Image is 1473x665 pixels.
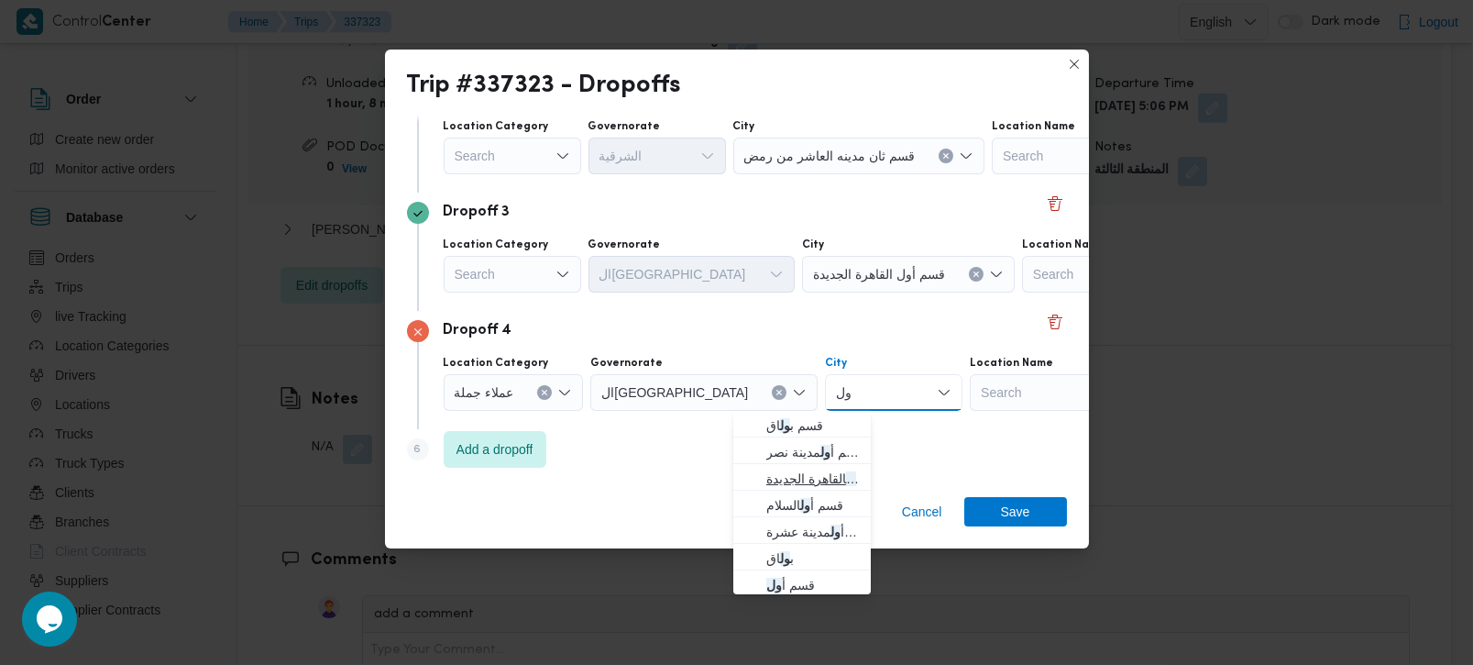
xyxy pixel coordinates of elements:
label: Location Name [992,119,1075,134]
label: Location Name [970,356,1053,371]
button: Add a dropoff [444,431,546,468]
button: قسم أول السلام [733,491,871,517]
button: قسم أول مدينة عشرة رمضان [733,517,871,544]
button: Save [964,497,1067,526]
button: Open list of options [557,385,572,400]
svg: Step 5 has errors [412,327,423,338]
button: Open list of options [700,149,715,163]
mark: ول [820,445,830,460]
button: Close list of options [937,385,951,400]
button: Delete [1044,311,1066,333]
button: Open list of options [792,385,807,400]
button: Cancel [895,497,950,526]
label: Location Name [1022,238,1105,252]
span: Save [1001,497,1030,526]
label: Location Category [444,356,549,371]
label: City [825,356,847,371]
button: Open list of options [555,267,570,282]
span: الشرقية [599,145,643,165]
mark: ول [780,418,790,433]
label: City [802,238,824,252]
mark: ول [766,578,782,593]
span: ب اق [766,548,860,570]
label: Governorate [590,356,663,371]
button: Clear input [939,149,953,163]
button: قسم أول القاهرة الجديدة [733,464,871,491]
span: Cancel [902,501,942,523]
label: Governorate [588,238,661,252]
svg: Step 4 is complete [412,208,423,219]
span: 6 [414,444,422,455]
iframe: chat widget [18,592,77,647]
button: Open list of options [555,149,570,163]
button: Open list of options [769,267,784,282]
span: قسم أ السلام [766,494,860,516]
span: عملاء جملة [455,382,514,402]
button: Open list of options [959,149,973,163]
button: Delete [1044,193,1066,215]
span: ال[GEOGRAPHIC_DATA] [601,382,748,402]
span: ال[GEOGRAPHIC_DATA] [599,263,746,283]
button: Clear input [537,385,552,400]
p: Dropoff 3 [444,202,511,224]
label: Location Category [444,238,549,252]
mark: ول [800,498,810,513]
button: Clear input [772,385,786,400]
button: قسم أول مدينة نصر [733,438,871,464]
button: Open list of options [989,267,1004,282]
mark: ول [830,525,841,539]
label: Governorate [588,119,661,134]
button: قسم بولاق [733,411,871,438]
span: قسم أول القاهرة الجديدة [813,263,945,283]
span: قسم ثان مدينه العاشر من رمض [744,145,915,165]
span: قسم ب اق [766,415,860,437]
button: Closes this modal window [1063,53,1085,75]
label: City [733,119,755,134]
div: Trip #337323 - Dropoffs [407,72,682,101]
label: Location Category [444,119,549,134]
mark: ول [780,551,790,566]
p: Dropoff 4 [444,320,512,342]
button: بولاق [733,544,871,571]
button: Clear input [969,267,984,282]
span: Add a dropoff [456,438,533,460]
button: قسم أول [733,571,871,597]
span: قسم أ مدينة عشرة [DATE] [766,521,860,543]
span: قسم أ [766,574,860,596]
span: قسم أ مدينة نصر [766,441,860,463]
span: قسم أ القاهرة الجديدة [766,468,860,490]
